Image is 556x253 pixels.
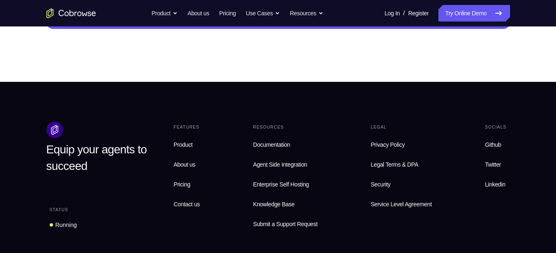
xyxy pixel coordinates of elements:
[367,196,435,212] a: Service Level Agreement
[485,141,501,148] span: Github
[250,136,321,153] a: Documentation
[55,221,77,229] div: Running
[250,176,321,193] a: Enterprise Self Hosting
[219,5,236,21] a: Pricing
[481,136,510,153] a: Github
[25,43,311,75] div: Open device details
[290,5,323,21] button: Resources
[52,93,149,100] div: Email
[170,176,203,193] a: Pricing
[170,136,203,153] a: Product
[60,125,149,132] span: web@example.com
[46,8,96,18] a: Go to the home page
[173,161,195,168] span: About us
[262,115,301,130] a: Connect
[170,196,203,212] a: Contact us
[173,201,200,208] span: Contact us
[291,25,305,38] button: Refresh
[162,62,205,68] span: Cobrowse.io
[481,122,510,133] div: Socials
[154,125,205,132] div: App
[253,160,318,169] span: Agent Side Integration
[485,181,505,188] span: Linkedin
[367,136,435,153] a: Privacy Policy
[26,111,91,133] button: Tap to Start
[25,75,311,107] div: Open device details
[367,176,435,193] a: Security
[5,5,20,20] a: Connect
[485,161,501,168] span: Twitter
[5,43,20,58] a: Settings
[170,156,203,173] a: About us
[246,5,280,21] button: Use Cases
[188,5,209,21] a: About us
[173,181,190,188] span: Pricing
[164,27,190,36] label: demo_id
[371,181,390,188] span: Security
[367,156,435,173] a: Legal Terms & DPA
[481,156,510,173] a: Twitter
[162,125,205,132] span: Cobrowse demo
[210,93,233,100] span: +14 more
[253,201,294,208] span: Knowledge Base
[371,199,432,209] span: Service Level Agreement
[25,107,311,139] div: Open device details
[385,5,400,21] a: Log In
[60,62,149,68] span: android@example.com
[47,27,151,36] input: Filter devices...
[46,143,147,172] span: Equip your agents to succeed
[162,93,205,100] span: Cobrowse.io
[210,125,231,132] span: +11 more
[118,83,158,89] time: Wed Aug 27 2025 11:20:44 GMT+0300 (Eastern European Summer Time)
[52,125,149,132] div: Email
[250,196,321,212] a: Knowledge Base
[408,5,428,21] a: Register
[52,82,110,90] div: Trial Android Device
[92,115,114,121] div: Online
[52,114,89,122] div: Trial Website
[114,53,116,55] div: Last seen
[253,219,318,229] span: Submit a Support Request
[250,216,321,232] a: Submit a Support Request
[250,122,321,133] div: Resources
[154,62,205,68] div: App
[371,141,404,148] span: Privacy Policy
[253,27,267,36] label: Email
[371,161,418,168] span: Legal Terms & DPA
[367,122,435,133] div: Legal
[52,62,149,68] div: Email
[46,217,80,232] a: Running
[170,122,203,133] div: Features
[118,51,158,57] time: Wed Aug 27 2025 11:25:49 GMT+0300 (Eastern European Summer Time)
[403,8,405,18] span: /
[253,179,318,189] span: Enterprise Self Hosting
[438,5,510,21] a: Try Online Demo
[5,24,20,39] a: Sessions
[253,141,290,148] span: Documentation
[60,93,149,100] span: android@example.com
[210,62,233,68] span: +14 more
[481,176,510,193] a: Linkedin
[152,5,178,21] button: Product
[32,5,77,18] h1: Connect
[52,50,110,58] div: Trial Android Device
[154,93,205,100] div: App
[173,141,193,148] span: Product
[37,118,79,126] span: Tap to Start
[250,156,321,173] a: Agent Side Integration
[46,204,72,216] div: Status
[93,117,95,119] div: New devices found.
[114,85,116,87] div: Last seen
